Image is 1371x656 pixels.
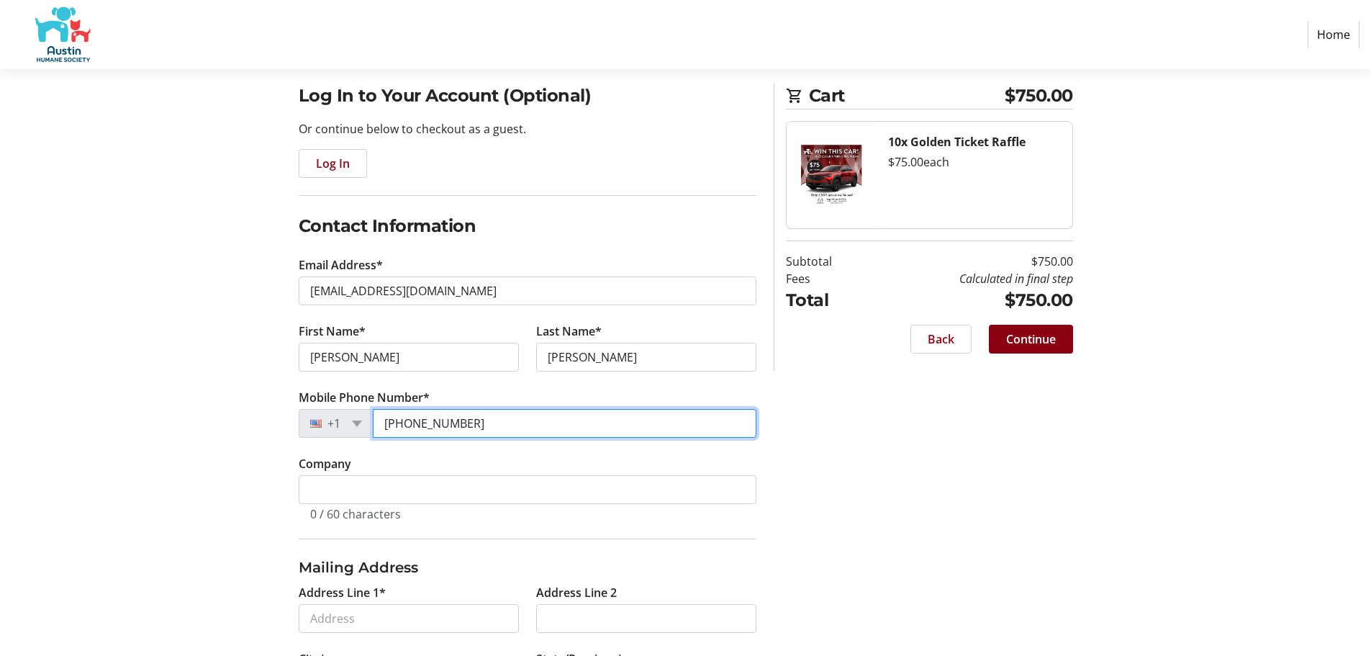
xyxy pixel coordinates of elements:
[310,506,401,522] tr-character-limit: 0 / 60 characters
[316,155,350,172] span: Log In
[536,584,617,601] label: Address Line 2
[299,120,756,138] p: Or continue below to checkout as a guest.
[928,331,954,348] span: Back
[1006,331,1056,348] span: Continue
[910,325,972,354] button: Back
[786,253,869,270] td: Subtotal
[299,584,386,601] label: Address Line 1*
[989,325,1073,354] button: Continue
[1005,83,1073,109] span: $750.00
[373,409,756,438] input: (201) 555-0123
[888,134,1026,150] strong: 10x Golden Ticket Raffle
[888,153,1061,171] div: $75.00 each
[809,83,1005,109] span: Cart
[786,270,869,287] td: Fees
[536,323,602,340] label: Last Name*
[1308,21,1359,48] a: Home
[12,6,114,63] img: Austin Humane Society's Logo
[299,389,430,406] label: Mobile Phone Number*
[299,455,351,472] label: Company
[299,604,519,633] input: Address
[299,149,367,178] button: Log In
[787,122,877,228] img: Golden Ticket Raffle
[299,213,756,239] h2: Contact Information
[869,253,1073,270] td: $750.00
[786,287,869,313] td: Total
[299,323,366,340] label: First Name*
[869,287,1073,313] td: $750.00
[299,256,383,274] label: Email Address*
[299,557,756,578] h3: Mailing Address
[869,270,1073,287] td: Calculated in final step
[299,83,756,109] h2: Log In to Your Account (Optional)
